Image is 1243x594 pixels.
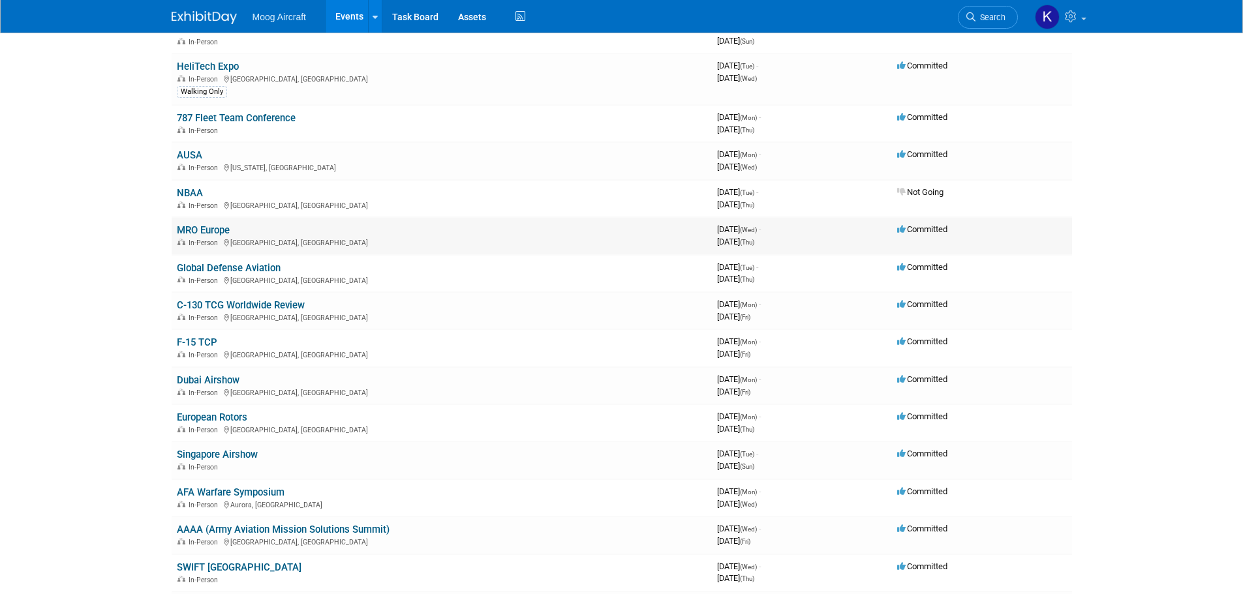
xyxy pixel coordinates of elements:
div: [GEOGRAPHIC_DATA], [GEOGRAPHIC_DATA] [177,536,707,546]
span: (Mon) [740,376,757,383]
div: [GEOGRAPHIC_DATA], [GEOGRAPHIC_DATA] [177,349,707,359]
span: - [759,299,761,309]
span: [DATE] [717,524,761,533]
span: In-Person [189,201,222,210]
span: Committed [897,262,947,272]
span: (Fri) [740,538,750,545]
span: In-Person [189,239,222,247]
span: [DATE] [717,36,754,46]
a: European Rotors [177,411,247,423]
span: [DATE] [717,561,761,571]
a: AAAA (Army Aviation Mission Solutions Summit) [177,524,390,535]
span: - [756,61,758,70]
span: Moog Aircraft [253,12,306,22]
div: [GEOGRAPHIC_DATA], [GEOGRAPHIC_DATA] [177,275,707,285]
span: (Fri) [740,314,750,321]
span: (Tue) [740,264,754,271]
div: [GEOGRAPHIC_DATA], [GEOGRAPHIC_DATA] [177,73,707,83]
img: Kelsey Blackley [1035,5,1060,29]
span: Committed [897,486,947,496]
span: [DATE] [717,299,761,309]
span: [DATE] [717,486,761,496]
div: [GEOGRAPHIC_DATA], [GEOGRAPHIC_DATA] [177,312,707,322]
a: 787 Fleet Team Conference [177,112,296,124]
span: [DATE] [717,187,758,197]
span: [DATE] [717,449,758,458]
img: In-Person Event [177,164,185,170]
span: (Tue) [740,189,754,196]
a: SWIFT [GEOGRAPHIC_DATA] [177,561,301,573]
img: ExhibitDay [172,11,237,24]
span: - [759,149,761,159]
span: [DATE] [717,312,750,321]
span: In-Person [189,276,222,285]
span: (Thu) [740,426,754,433]
span: - [756,449,758,458]
span: - [759,224,761,234]
a: Search [958,6,1018,29]
div: [GEOGRAPHIC_DATA], [GEOGRAPHIC_DATA] [177,387,707,397]
span: Committed [897,149,947,159]
a: Global Defense Aviation [177,262,281,274]
img: In-Person Event [177,126,185,133]
span: [DATE] [717,349,750,359]
span: In-Person [189,576,222,584]
span: - [756,262,758,272]
span: (Mon) [740,151,757,158]
img: In-Person Event [177,576,185,582]
span: (Wed) [740,563,757,571]
span: In-Person [189,538,222,546]
img: In-Person Event [177,38,185,44]
div: Aurora, [GEOGRAPHIC_DATA] [177,499,707,509]
span: Committed [897,336,947,346]
span: In-Person [189,38,222,46]
span: [DATE] [717,374,761,384]
span: (Tue) [740,451,754,458]
span: Committed [897,374,947,384]
span: [DATE] [717,262,758,272]
span: (Thu) [740,276,754,283]
span: (Mon) [740,488,757,496]
a: C-130 TCG Worldwide Review [177,299,305,311]
img: In-Person Event [177,314,185,320]
span: Committed [897,299,947,309]
span: - [759,486,761,496]
span: In-Person [189,463,222,471]
span: In-Person [189,389,222,397]
span: (Wed) [740,526,757,533]
a: MRO Europe [177,224,230,236]
a: Singapore Airshow [177,449,258,460]
span: (Fri) [740,389,750,396]
span: (Thu) [740,126,754,134]
span: [DATE] [717,149,761,159]
a: HeliTech Expo [177,61,239,72]
img: In-Person Event [177,276,185,283]
span: Search [975,12,1005,22]
span: (Wed) [740,164,757,171]
span: (Thu) [740,239,754,246]
span: [DATE] [717,536,750,546]
span: [DATE] [717,424,754,434]
span: - [759,374,761,384]
span: [DATE] [717,499,757,509]
span: In-Person [189,314,222,322]
span: Committed [897,224,947,234]
a: NBAA [177,187,203,199]
span: [DATE] [717,387,750,396]
div: [GEOGRAPHIC_DATA], [GEOGRAPHIC_DATA] [177,200,707,210]
img: In-Person Event [177,351,185,357]
span: Committed [897,449,947,458]
img: In-Person Event [177,501,185,507]
div: [GEOGRAPHIC_DATA], [GEOGRAPHIC_DATA] [177,424,707,434]
span: (Wed) [740,75,757,82]
div: Walking Only [177,86,227,98]
img: In-Person Event [177,463,185,469]
span: [DATE] [717,573,754,583]
span: [DATE] [717,162,757,171]
span: In-Person [189,351,222,359]
a: AUSA [177,149,202,161]
span: - [756,187,758,197]
span: [DATE] [717,336,761,346]
img: In-Person Event [177,239,185,245]
span: Committed [897,524,947,533]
